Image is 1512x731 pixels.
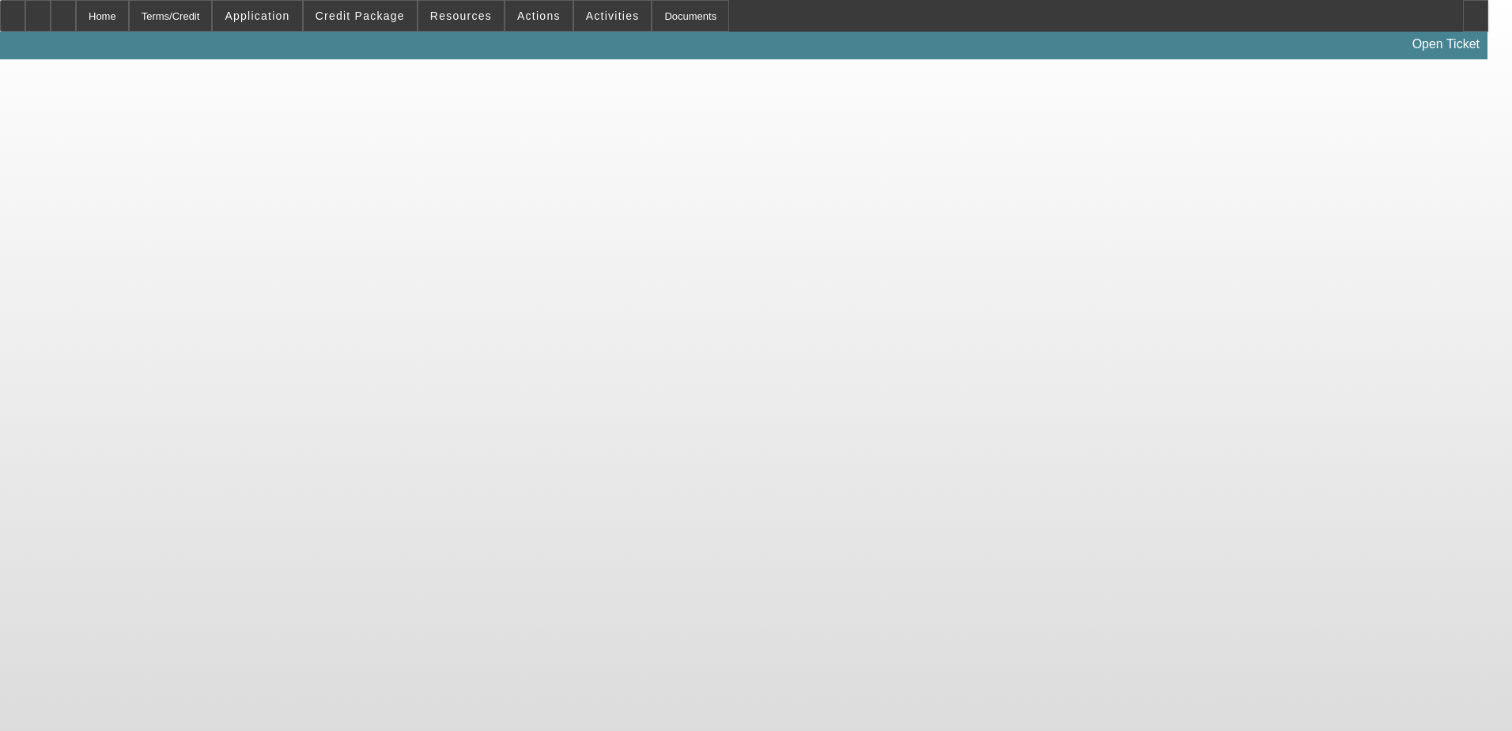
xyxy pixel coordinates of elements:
span: Credit Package [316,9,405,22]
span: Activities [586,9,640,22]
button: Activities [574,1,652,31]
span: Actions [517,9,561,22]
button: Actions [505,1,573,31]
span: Application [225,9,289,22]
a: Open Ticket [1406,31,1486,58]
button: Credit Package [304,1,417,31]
button: Resources [418,1,504,31]
span: Resources [430,9,492,22]
button: Application [213,1,301,31]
